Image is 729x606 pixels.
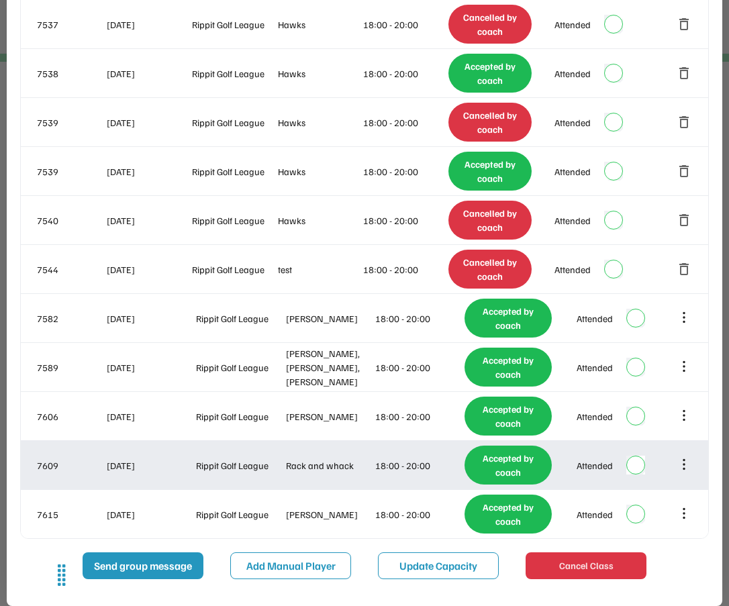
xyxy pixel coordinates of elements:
div: Attended [554,164,591,179]
div: 7615 [37,507,104,521]
button: delete [676,212,692,228]
div: Rippit Golf League [192,213,275,228]
div: Attended [554,17,591,32]
button: delete [676,261,692,277]
div: 7582 [37,311,104,325]
div: Hawks [278,66,360,81]
div: 7539 [37,115,104,130]
div: [PERSON_NAME], [PERSON_NAME], [PERSON_NAME] [286,346,373,389]
div: 7544 [37,262,104,276]
div: 18:00 - 20:00 [363,66,446,81]
div: [DATE] [107,262,189,276]
div: [DATE] [107,17,189,32]
div: test [278,262,360,276]
div: Attended [577,360,613,374]
div: [DATE] [107,360,193,374]
div: Accepted by coach [448,152,531,191]
div: Attended [554,262,591,276]
div: [DATE] [107,458,193,472]
div: Cancelled by coach [448,5,531,44]
div: Rippit Golf League [196,311,283,325]
div: Cancelled by coach [448,201,531,240]
div: Rack and whack [286,458,373,472]
div: Cancelled by coach [448,103,531,142]
button: delete [676,65,692,81]
div: 7539 [37,164,104,179]
div: [DATE] [107,311,193,325]
button: Cancel Class [526,552,646,579]
div: Rippit Golf League [196,507,283,521]
div: Attended [577,409,613,423]
div: Attended [554,115,591,130]
div: 18:00 - 20:00 [363,17,446,32]
div: 7589 [37,360,104,374]
div: Accepted by coach [465,299,551,338]
div: Attended [577,507,613,521]
div: 18:00 - 20:00 [363,164,446,179]
div: [DATE] [107,115,189,130]
div: [DATE] [107,66,189,81]
div: [DATE] [107,164,189,179]
div: Rippit Golf League [192,262,275,276]
button: delete [676,163,692,179]
button: Send group message [83,552,203,579]
div: Attended [554,213,591,228]
div: Rippit Golf League [196,409,283,423]
div: 18:00 - 20:00 [375,458,462,472]
div: Hawks [278,17,360,32]
div: Rippit Golf League [192,17,275,32]
button: delete [676,114,692,130]
div: Attended [554,66,591,81]
div: Rippit Golf League [192,115,275,130]
div: Accepted by coach [465,397,551,436]
div: 18:00 - 20:00 [375,360,462,374]
div: 18:00 - 20:00 [363,262,446,276]
div: 7609 [37,458,104,472]
button: Update Capacity [378,552,499,579]
div: 7538 [37,66,104,81]
div: Rippit Golf League [196,458,283,472]
div: 18:00 - 20:00 [375,409,462,423]
div: 18:00 - 20:00 [363,213,446,228]
div: [DATE] [107,213,189,228]
div: 7606 [37,409,104,423]
div: 18:00 - 20:00 [363,115,446,130]
div: Rippit Golf League [192,66,275,81]
div: Cancelled by coach [448,250,531,289]
div: Attended [577,458,613,472]
div: [PERSON_NAME] [286,507,373,521]
div: [PERSON_NAME] [286,311,373,325]
div: Hawks [278,213,360,228]
div: Hawks [278,115,360,130]
div: Accepted by coach [465,348,551,387]
div: [DATE] [107,409,193,423]
div: Accepted by coach [465,446,551,485]
div: 7537 [37,17,104,32]
div: Rippit Golf League [196,360,283,374]
div: Attended [577,311,613,325]
button: Add Manual Player [230,552,351,579]
div: 7540 [37,213,104,228]
div: Accepted by coach [448,54,531,93]
div: Hawks [278,164,360,179]
div: [DATE] [107,507,193,521]
button: delete [676,16,692,32]
div: 18:00 - 20:00 [375,507,462,521]
div: Accepted by coach [465,495,551,534]
div: [PERSON_NAME] [286,409,373,423]
div: 18:00 - 20:00 [375,311,462,325]
div: Rippit Golf League [192,164,275,179]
